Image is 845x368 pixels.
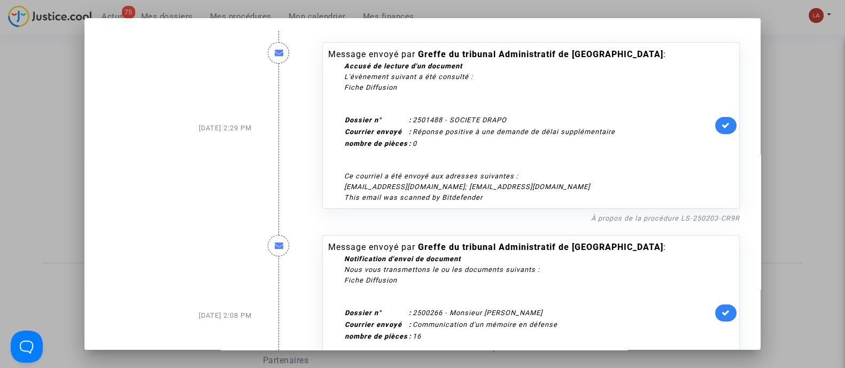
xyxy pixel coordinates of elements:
a: À propos de la procédure LS-250203-CR9R [591,214,740,222]
div: Message envoyé par : [328,48,712,203]
b: nombre de pièces [345,139,408,147]
th: : [408,307,412,319]
td: 2500266 - Monsieur [PERSON_NAME] [412,307,558,319]
b: Greffe du tribunal Administratif de [GEOGRAPHIC_DATA] [418,49,663,59]
div: [DATE] 2:29 PM [97,32,260,224]
td: 0 [412,138,616,150]
td: 16 [412,331,558,342]
b: Dossier n° [345,116,382,124]
th: : [408,114,412,126]
strong: Accusé de lecture d'un document [344,62,462,70]
div: This email was scanned by Bitdefender [344,192,712,203]
th: : [408,138,412,150]
td: 2501488 - SOCIETE DRAPO [412,114,616,126]
td: Communication d'un mémoire en défense [412,319,558,331]
b: Dossier n° [345,309,382,317]
iframe: Help Scout Beacon - Open [11,331,43,363]
strong: Notification d'envoi de document [344,255,461,263]
div: Fiche Diffusion [344,82,712,93]
th: : [408,319,412,331]
th: : [408,126,412,138]
b: Greffe du tribunal Administratif de [GEOGRAPHIC_DATA] [418,242,663,252]
b: Courrier envoyé [345,320,402,328]
td: Réponse positive à une demande de délai supplémentaire [412,126,616,138]
div: Fiche Diffusion [344,275,712,286]
th: : [408,331,412,342]
div: L'évènement suivant a été consulté : Ce courriel a été envoyé aux adresses suivantes : [EMAIL_ADD... [344,61,712,203]
b: nombre de pièces [345,332,408,340]
b: Courrier envoyé [345,128,402,136]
